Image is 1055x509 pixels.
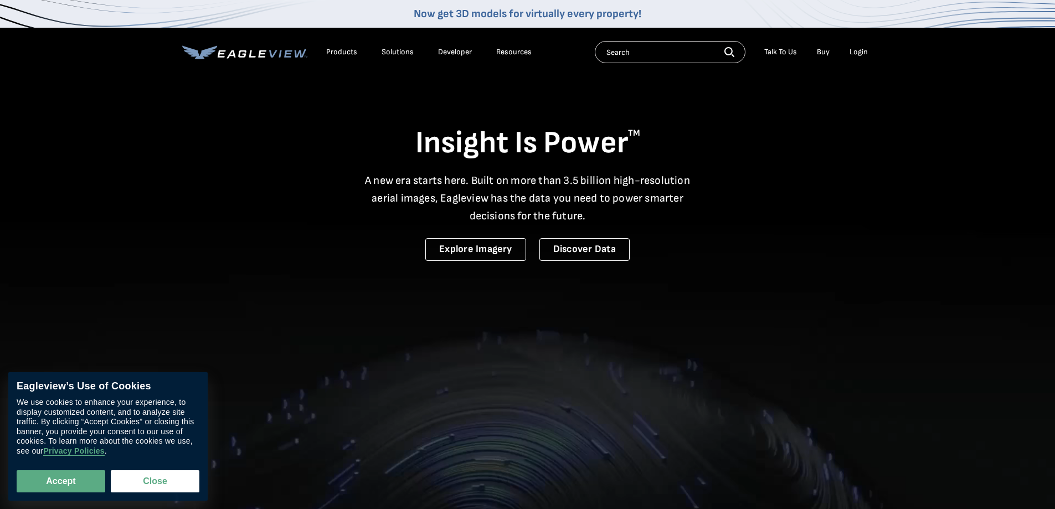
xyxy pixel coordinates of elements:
[326,47,357,57] div: Products
[850,47,868,57] div: Login
[817,47,830,57] a: Buy
[438,47,472,57] a: Developer
[182,124,873,163] h1: Insight Is Power
[496,47,532,57] div: Resources
[17,381,199,393] div: Eagleview’s Use of Cookies
[539,238,630,261] a: Discover Data
[17,398,199,456] div: We use cookies to enhance your experience, to display customized content, and to analyze site tra...
[425,238,526,261] a: Explore Imagery
[17,470,105,492] button: Accept
[43,447,104,456] a: Privacy Policies
[595,41,745,63] input: Search
[628,128,640,138] sup: TM
[358,172,697,225] p: A new era starts here. Built on more than 3.5 billion high-resolution aerial images, Eagleview ha...
[382,47,414,57] div: Solutions
[414,7,641,20] a: Now get 3D models for virtually every property!
[764,47,797,57] div: Talk To Us
[111,470,199,492] button: Close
